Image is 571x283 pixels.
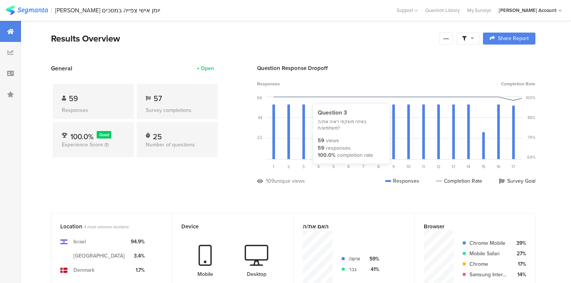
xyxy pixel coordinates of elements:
[153,131,162,139] div: 25
[257,64,535,72] div: Question Response Dropoff
[326,144,351,152] div: responses
[131,266,145,274] div: 1.7%
[73,252,125,260] div: [GEOGRAPHIC_DATA]
[385,177,419,185] div: Responses
[466,164,470,170] span: 14
[266,177,274,185] div: 109
[6,6,48,15] img: segmanta logo
[422,164,425,170] span: 11
[55,7,160,14] div: [PERSON_NAME] יומן אישי צפייה במסכים
[62,141,103,149] span: Experience Score
[366,265,379,273] div: 41%
[326,137,339,144] div: views
[201,64,214,72] div: Open
[70,131,94,142] span: 100.0%
[131,252,145,260] div: 3.4%
[422,7,463,14] a: Question Library
[273,164,274,170] span: 1
[513,271,526,279] div: 14%
[99,132,109,138] span: Good
[451,164,455,170] span: 13
[499,7,556,14] div: [PERSON_NAME] Account
[131,238,145,246] div: 94.9%
[274,177,305,185] div: unique views
[528,134,535,140] div: 79%
[146,141,195,149] span: Number of questions
[463,7,495,14] a: My Surveys
[526,95,535,101] div: 100%
[69,93,78,104] span: 59
[318,119,385,131] div: באיזה משקפי ראיה את/ה משתמש/ת?
[397,4,418,16] div: Support
[51,6,52,15] div: |
[511,164,515,170] span: 17
[247,270,266,278] div: Desktop
[318,144,324,152] div: 59
[377,164,380,170] span: 8
[318,152,336,159] div: 100.0%
[469,271,507,279] div: Samsung Internet
[257,80,280,87] span: Responses
[527,154,535,160] div: 69%
[513,239,526,247] div: 39%
[469,250,507,258] div: Mobile Safari
[407,164,411,170] span: 10
[366,255,379,263] div: 59%
[392,164,395,170] span: 9
[348,265,360,273] div: גבר
[499,177,535,185] div: Survey Goal
[513,250,526,258] div: 27%
[501,80,535,87] span: Completion Rate
[337,152,373,159] div: completion rate
[302,164,305,170] span: 3
[348,255,360,263] div: אישה
[257,95,262,101] div: 66
[181,222,272,231] div: Device
[513,260,526,268] div: 17%
[62,106,125,114] div: Responses
[257,134,262,140] div: 22
[287,164,290,170] span: 2
[436,177,482,185] div: Completion Rate
[528,115,535,121] div: 89%
[362,164,365,170] span: 7
[51,64,72,73] span: General
[154,93,162,104] span: 57
[318,137,324,144] div: 59
[469,260,507,268] div: Chrome
[469,239,507,247] div: Chrome Mobile
[73,266,94,274] div: Denmark
[347,164,350,170] span: 6
[424,222,514,231] div: Browser
[481,164,486,170] span: 15
[60,222,151,231] div: Location
[258,115,262,121] div: 44
[146,106,209,114] div: Survey completions
[436,164,441,170] span: 12
[498,36,529,41] span: Share Report
[496,164,501,170] span: 16
[332,164,335,170] span: 5
[84,224,129,230] span: 4 most common locations
[73,238,86,246] div: Israel
[303,222,393,231] div: האם את/ה
[318,109,385,117] div: Question 3
[317,164,320,170] span: 4
[51,32,436,45] div: Results Overview
[197,270,213,278] div: Mobile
